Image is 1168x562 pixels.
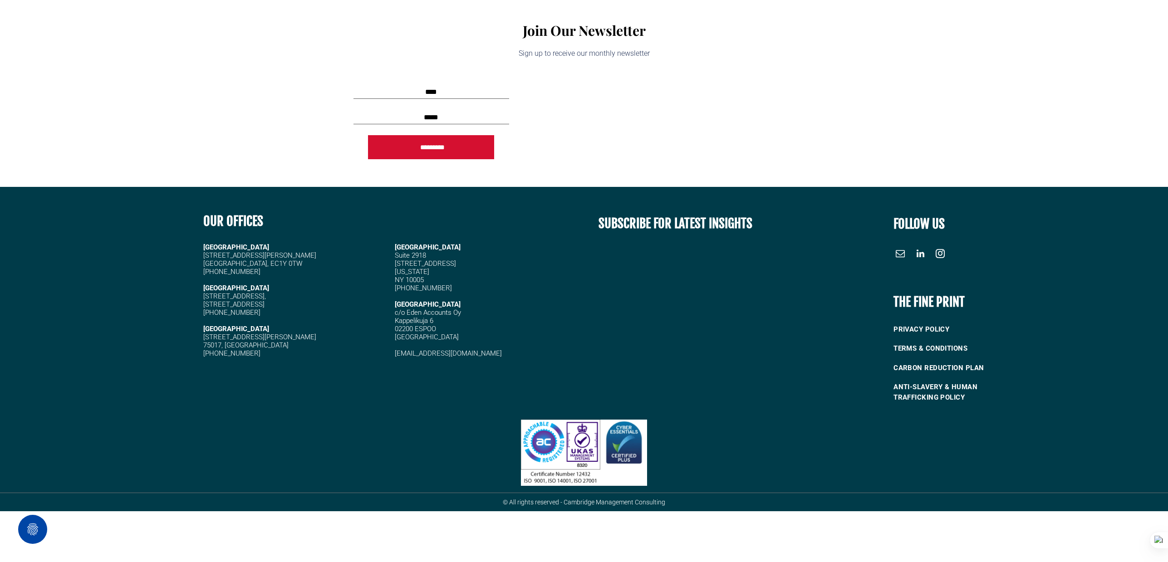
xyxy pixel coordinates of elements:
[915,15,972,29] a: WHAT WE DO
[203,308,260,317] span: [PHONE_NUMBER]
[893,247,907,263] a: email
[1111,15,1150,29] a: CONTACT
[893,320,1017,339] a: PRIVACY POLICY
[203,325,269,333] strong: [GEOGRAPHIC_DATA]
[203,284,269,292] strong: [GEOGRAPHIC_DATA]
[203,349,260,357] span: [PHONE_NUMBER]
[893,216,945,232] font: FOLLOW US
[395,308,461,341] span: c/o Eden Accounts Oy Kappelikuja 6 02200 ESPOO [GEOGRAPHIC_DATA]
[893,294,965,310] b: THE FINE PRINT
[933,247,947,263] a: instagram
[203,300,265,308] span: [STREET_ADDRESS]
[203,292,266,300] span: [STREET_ADDRESS],
[395,251,426,259] span: Suite 2918
[203,268,260,276] span: [PHONE_NUMBER]
[61,13,145,39] img: Cambridge MC Logo
[395,300,461,308] span: [GEOGRAPHIC_DATA]
[395,284,452,292] span: [PHONE_NUMBER]
[203,251,316,268] span: [STREET_ADDRESS][PERSON_NAME] [GEOGRAPHIC_DATA], EC1Y 0TW
[1020,15,1073,29] a: CASE STUDIES
[893,358,1017,378] a: CARBON REDUCTION PLAN
[521,420,647,486] img: Three certification logos: Approachable Registered, UKAS Management Systems with a tick and certi...
[203,333,316,341] span: [STREET_ADDRESS][PERSON_NAME]
[503,498,665,506] span: © All rights reserved - Cambridge Management Consulting
[395,268,429,276] span: [US_STATE]
[827,15,866,29] a: ABOUT
[203,213,263,229] b: OUR OFFICES
[893,339,1017,358] a: TERMS & CONDITIONS
[1073,15,1111,29] a: INSIGHTS
[866,15,914,29] a: OUR PEOPLE
[395,276,424,284] span: NY 10005
[972,15,1020,29] a: MARKETS
[203,341,289,349] span: 75017, [GEOGRAPHIC_DATA]
[395,243,461,251] span: [GEOGRAPHIC_DATA]
[395,259,456,268] span: [STREET_ADDRESS]
[913,247,927,263] a: linkedin
[893,377,1017,407] a: ANTI-SLAVERY & HUMAN TRAFFICKING POLICY
[519,49,650,58] span: Sign up to receive our monthly newsletter
[395,349,502,357] a: [EMAIL_ADDRESS][DOMAIN_NAME]
[203,243,269,251] strong: [GEOGRAPHIC_DATA]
